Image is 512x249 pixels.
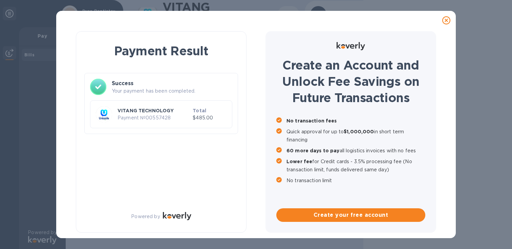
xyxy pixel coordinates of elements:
[118,114,190,121] p: Payment № 00557428
[286,176,425,185] p: No transaction limit
[112,79,232,88] h3: Success
[286,128,425,144] p: Quick approval for up to in short term financing
[193,114,227,121] p: $485.00
[344,129,374,134] b: $1,000,000
[282,211,420,219] span: Create your free account
[276,57,425,106] h1: Create an Account and Unlock Fee Savings on Future Transactions
[286,148,340,153] b: 60 more days to pay
[118,107,190,114] p: VITANG TECHNOLOGY
[286,159,312,164] b: Lower fee
[87,42,235,59] h1: Payment Result
[286,118,337,123] b: No transaction fees
[286,147,425,155] p: all logistics invoices with no fees
[112,88,232,95] p: Your payment has been completed.
[163,212,191,220] img: Logo
[337,42,365,50] img: Logo
[286,157,425,174] p: for Credit cards - 3.5% processing fee (No transaction limit, funds delivered same day)
[131,213,160,220] p: Powered by
[276,208,425,222] button: Create your free account
[193,108,206,113] b: Total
